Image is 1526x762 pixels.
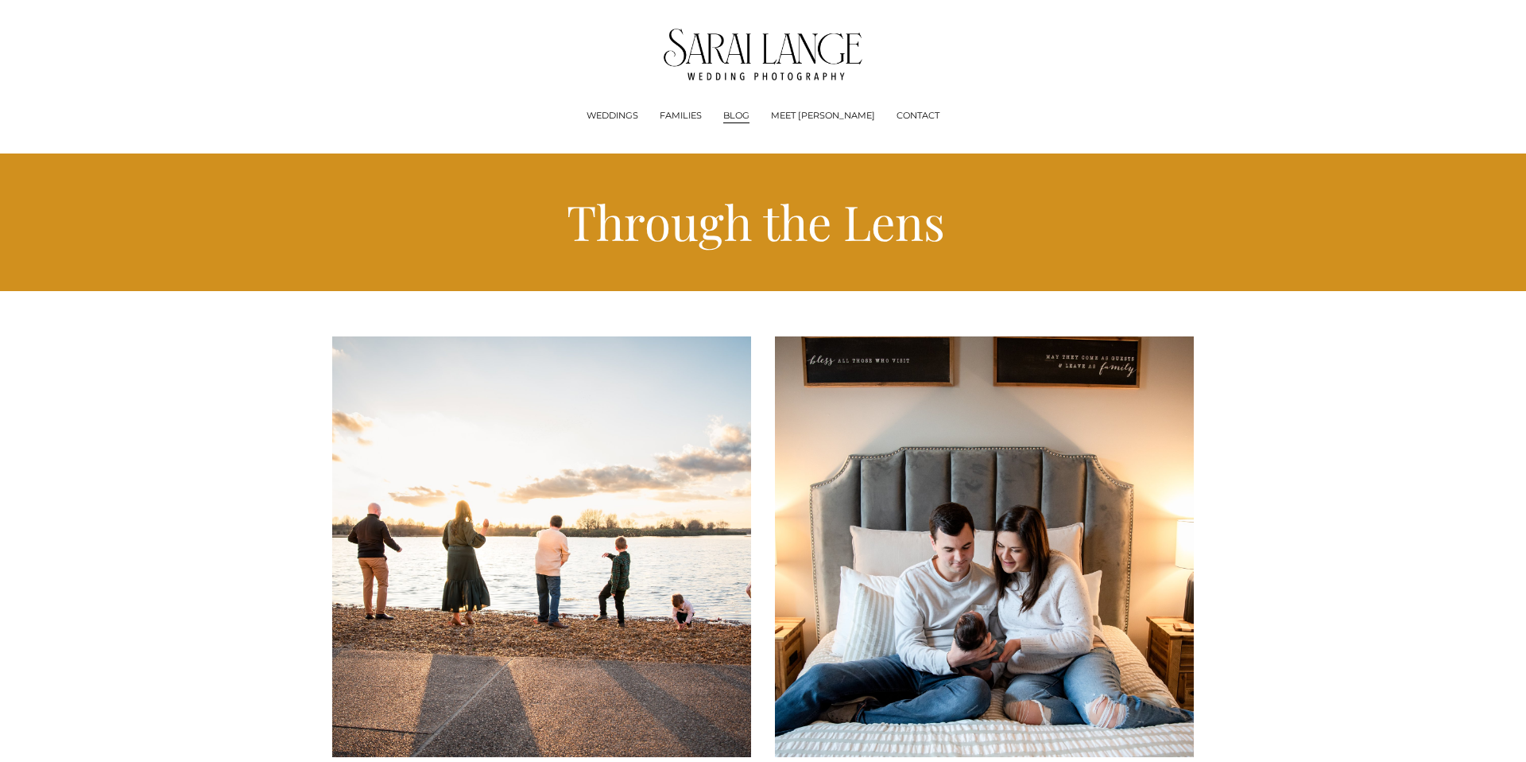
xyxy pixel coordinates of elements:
[723,108,749,124] a: BLOG
[660,108,702,124] a: FAMILIES
[567,189,945,253] span: Through the Lens
[664,29,863,80] img: Tennessee Wedding Photographer - Sarai Lange Photography
[897,108,939,124] a: CONTACT
[587,109,638,123] span: WEDDINGS
[773,335,1196,760] img: Baby Jack a Newborn session at home
[330,335,753,760] img: Walter Family at Shelby Farms, Memphis
[771,108,875,124] a: MEET [PERSON_NAME]
[587,108,638,124] a: folder dropdown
